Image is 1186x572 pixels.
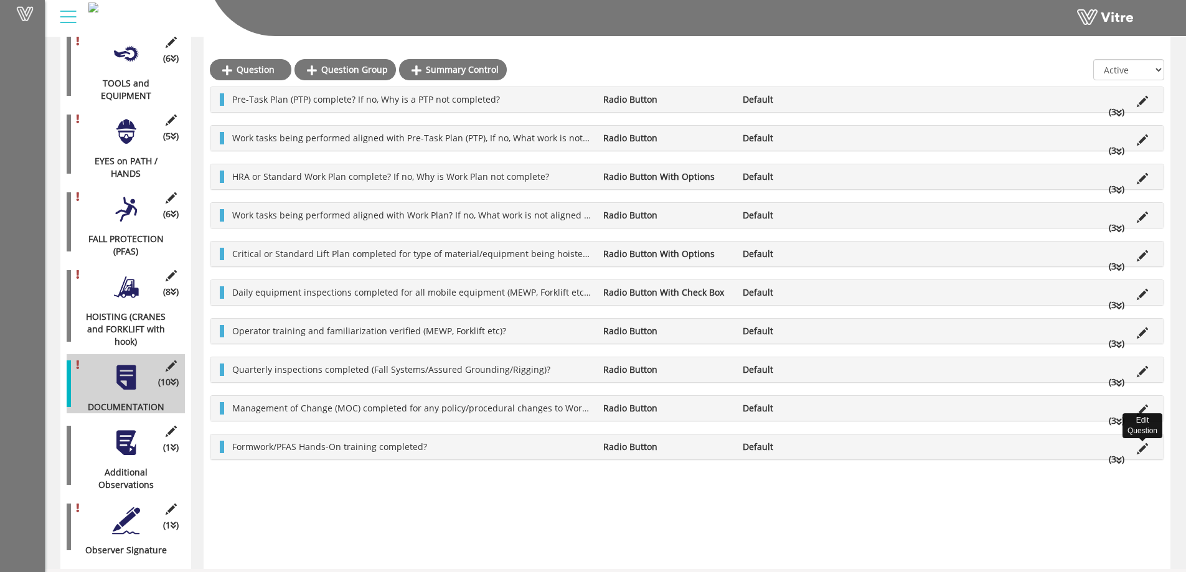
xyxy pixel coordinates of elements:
[1103,453,1131,466] li: (3 )
[737,248,876,260] li: Default
[737,441,876,453] li: Default
[232,93,500,105] span: Pre-Task Plan (PTP) complete? If no, Why is a PTP not completed?
[232,325,506,337] span: Operator training and familiarization verified (MEWP, Forklift etc)?
[1103,337,1131,350] li: (3 )
[232,209,650,221] span: Work tasks being performed aligned with Work Plan? If no, What work is not aligned with Work Plan?
[1122,413,1162,438] div: Edit Question
[1103,299,1131,311] li: (3 )
[737,286,876,299] li: Default
[597,171,737,183] li: Radio Button With Options
[67,77,176,102] div: TOOLS and EQUIPMENT
[737,93,876,106] li: Default
[158,376,179,388] span: (10 )
[1103,376,1131,388] li: (3 )
[1103,260,1131,273] li: (3 )
[737,209,876,222] li: Default
[163,519,179,532] span: (1 )
[67,155,176,180] div: EYES on PATH / HANDS
[1103,183,1131,195] li: (3 )
[232,248,742,260] span: Critical or Standard Lift Plan completed for type of material/equipment being hoisted? If yes, St...
[232,441,427,452] span: Formwork/PFAS Hands-On training completed?
[597,325,737,337] li: Radio Button
[597,209,737,222] li: Radio Button
[163,130,179,143] span: (5 )
[163,208,179,220] span: (6 )
[232,363,550,375] span: Quarterly inspections completed (Fall Systems/Assured Grounding/Rigging)?
[597,363,737,376] li: Radio Button
[67,233,176,258] div: FALL PROTECTION (PFAS)
[1103,144,1131,157] li: (3 )
[67,544,176,556] div: Observer Signature
[232,286,733,298] span: Daily equipment inspections completed for all mobile equipment (MEWP, Forklift etc)? If yes Inspe...
[210,59,291,80] a: Question
[67,311,176,348] div: HOISTING (CRANES and FORKLIFT with hook)
[737,325,876,337] li: Default
[67,401,176,413] div: DOCUMENTATION
[163,52,179,65] span: (6 )
[1103,106,1131,118] li: (3 )
[597,441,737,453] li: Radio Button
[232,402,611,414] span: Management of Change (MOC) completed for any policy/procedural changes to Work Plan?
[232,171,549,182] span: HRA or Standard Work Plan complete? If no, Why is Work Plan not complete?
[1103,222,1131,234] li: (3 )
[163,286,179,298] span: (8 )
[232,132,658,144] span: Work tasks being performed aligned with Pre-Task Plan (PTP), If no, What work is not aligned with...
[737,132,876,144] li: Default
[67,466,176,491] div: Additional Observations
[737,171,876,183] li: Default
[737,363,876,376] li: Default
[597,248,737,260] li: Radio Button With Options
[88,2,98,12] img: f539262f-1bf9-445e-a777-c854dd3d1cc6.png
[1103,415,1131,427] li: (3 )
[163,441,179,454] span: (1 )
[597,286,737,299] li: Radio Button With Check Box
[737,402,876,415] li: Default
[399,59,507,80] a: Summary Control
[294,59,396,80] a: Question Group
[597,402,737,415] li: Radio Button
[597,93,737,106] li: Radio Button
[597,132,737,144] li: Radio Button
